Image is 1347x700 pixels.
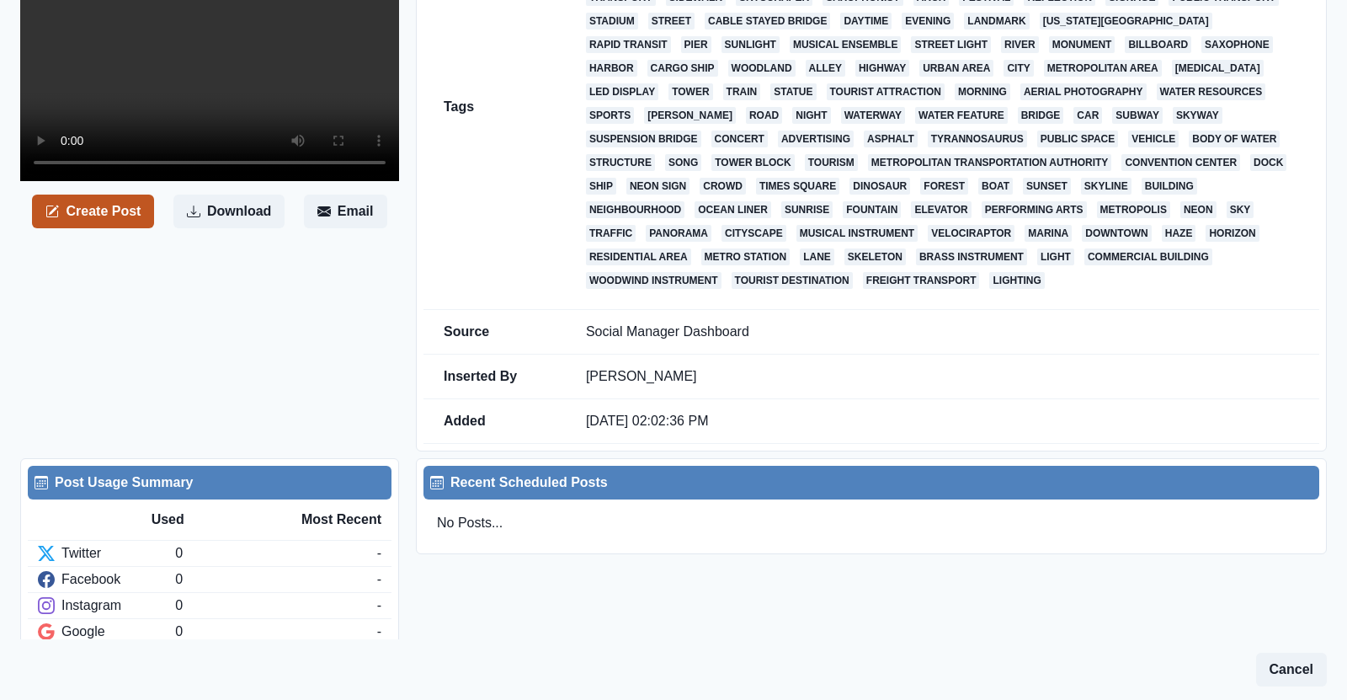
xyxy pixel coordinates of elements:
[1040,13,1212,29] a: [US_STATE][GEOGRAPHIC_DATA]
[586,248,691,265] a: residential area
[721,225,786,242] a: cityscape
[377,543,381,564] div: -
[1020,83,1147,100] a: aerial photography
[911,201,971,218] a: elevator
[982,201,1087,218] a: performing arts
[586,13,638,29] a: stadium
[728,60,796,77] a: woodland
[647,60,718,77] a: cargo ship
[646,225,711,242] a: panorama
[586,225,636,242] a: traffic
[840,13,892,29] a: daytime
[586,369,697,383] a: [PERSON_NAME]
[644,107,736,124] a: [PERSON_NAME]
[586,201,684,218] a: neighbourhood
[1082,225,1151,242] a: downtown
[566,399,1319,444] td: [DATE] 02:02:36 PM
[1125,36,1191,53] a: billboard
[928,131,1027,147] a: tyrannosaurus
[964,13,1029,29] a: landmark
[841,107,905,124] a: waterway
[920,178,968,195] a: forest
[855,60,909,77] a: highway
[377,596,381,616] div: -
[955,83,1010,100] a: morning
[849,178,910,195] a: dinosaur
[38,596,175,616] div: Instagram
[586,83,658,100] a: led display
[1173,107,1222,124] a: skyway
[668,83,712,100] a: tower
[1162,225,1196,242] a: haze
[864,131,918,147] a: asphalt
[648,13,695,29] a: street
[1250,154,1286,171] a: dock
[705,13,830,29] a: cable stayed bridge
[770,83,816,100] a: statue
[792,107,830,124] a: night
[586,178,616,195] a: ship
[266,510,381,530] div: Most Recent
[665,154,701,171] a: song
[1023,178,1071,195] a: sunset
[701,248,791,265] a: metro station
[1084,248,1212,265] a: commercial building
[1206,225,1259,242] a: horizon
[586,272,721,289] a: woodwind instrument
[711,154,794,171] a: tower block
[430,473,1312,493] div: Recent Scheduled Posts
[805,154,858,171] a: tourism
[152,510,267,530] div: Used
[1004,60,1033,77] a: city
[1049,36,1115,53] a: monument
[700,178,746,195] a: crowd
[790,36,901,53] a: musical ensemble
[423,355,566,399] td: Inserted By
[781,201,833,218] a: sunrise
[1112,107,1163,124] a: subway
[796,225,918,242] a: musical instrument
[989,272,1044,289] a: lighting
[175,543,376,564] div: 0
[586,36,671,53] a: rapid transit
[916,248,1027,265] a: brass instrument
[1081,178,1131,195] a: skyline
[1097,201,1170,218] a: metropolis
[1037,131,1118,147] a: public space
[919,60,993,77] a: urban area
[1201,36,1273,53] a: saxophone
[1037,248,1074,265] a: light
[38,543,175,564] div: Twitter
[911,36,991,53] a: street light
[175,569,376,590] div: 0
[756,178,839,195] a: times square
[1227,201,1254,218] a: sky
[1018,107,1064,124] a: bridge
[38,569,175,590] div: Facebook
[35,473,385,493] div: Post Usage Summary
[915,107,1008,124] a: water feature
[721,36,780,53] a: sunlight
[1142,178,1197,195] a: building
[1001,36,1039,53] a: river
[586,60,637,77] a: harbor
[586,323,1299,340] p: Social Manager Dashboard
[32,195,154,228] button: Create Post
[586,131,701,147] a: suspension bridge
[711,131,768,147] a: concert
[778,131,854,147] a: advertising
[732,272,853,289] a: tourist destination
[175,596,376,616] div: 0
[1121,154,1240,171] a: convention center
[827,83,945,100] a: tourist attraction
[173,195,285,228] button: Download
[38,622,175,642] div: Google
[1172,60,1264,77] a: [MEDICAL_DATA]
[844,248,906,265] a: skeleton
[928,225,1014,242] a: velociraptor
[902,13,954,29] a: evening
[1025,225,1072,242] a: marina
[304,195,387,228] button: Email
[746,107,782,124] a: road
